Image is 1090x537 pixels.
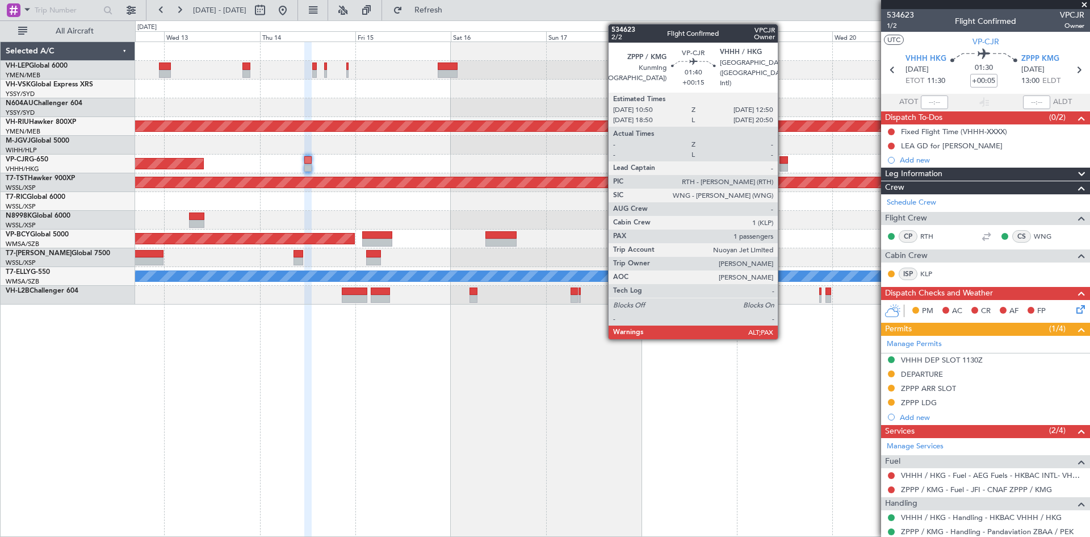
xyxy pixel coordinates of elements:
[920,269,946,279] a: KLP
[900,155,1084,165] div: Add new
[6,109,35,117] a: YSSY/SYD
[901,527,1074,536] a: ZPPP / KMG - Handling - Pandaviation ZBAA / PEK
[885,323,912,336] span: Permits
[6,138,31,144] span: M-JGVJ
[1034,231,1059,242] a: WNG
[6,165,39,173] a: VHHH/HKG
[737,31,832,41] div: Tue 19
[6,221,36,230] a: WSSL/XSP
[6,63,29,69] span: VH-LEP
[6,119,29,126] span: VH-RIU
[6,213,70,219] a: N8998KGlobal 6000
[6,269,31,276] span: T7-ELLY
[901,471,1084,480] a: VHHH / HKG - Fuel - AEG Fuels - HKBAC INTL- VHHH / HKG
[899,230,917,243] div: CP
[6,231,30,238] span: VP-BCY
[1060,9,1084,21] span: VPCJR
[35,2,100,19] input: Trip Number
[885,497,917,510] span: Handling
[885,287,993,300] span: Dispatch Checks and Weather
[1049,111,1066,123] span: (0/2)
[905,76,924,87] span: ETOT
[355,31,451,41] div: Fri 15
[6,100,82,107] a: N604AUChallenger 604
[6,156,48,163] a: VP-CJRG-650
[901,355,983,365] div: VHHH DEP SLOT 1130Z
[6,259,36,267] a: WSSL/XSP
[1049,323,1066,335] span: (1/4)
[6,175,75,182] a: T7-TSTHawker 900XP
[887,339,942,350] a: Manage Permits
[6,184,36,192] a: WSSL/XSP
[6,90,35,98] a: YSSY/SYD
[137,23,157,32] div: [DATE]
[1021,64,1045,76] span: [DATE]
[6,71,40,80] a: YMEN/MEB
[901,369,943,379] div: DEPARTURE
[6,194,27,201] span: T7-RIC
[981,306,991,317] span: CR
[1012,230,1031,243] div: CS
[1042,76,1060,87] span: ELDT
[901,127,1007,136] div: Fixed Flight Time (VHHH-XXXX)
[901,485,1052,494] a: ZPPP / KMG - Fuel - JFI - CNAF ZPPP / KMG
[6,202,36,211] a: WSSL/XSP
[164,31,259,41] div: Wed 13
[1009,306,1018,317] span: AF
[6,288,30,294] span: VH-L2B
[887,21,914,31] span: 1/2
[451,31,546,41] div: Sat 16
[885,425,915,438] span: Services
[905,64,929,76] span: [DATE]
[885,168,942,181] span: Leg Information
[6,138,69,144] a: M-JGVJGlobal 5000
[405,6,452,14] span: Refresh
[6,240,39,248] a: WMSA/SZB
[1037,306,1046,317] span: FP
[885,181,904,194] span: Crew
[922,306,933,317] span: PM
[972,36,999,48] span: VP-CJR
[975,63,993,74] span: 01:30
[884,35,904,45] button: UTC
[6,269,50,276] a: T7-ELLYG-550
[6,100,33,107] span: N604AU
[6,213,32,219] span: N8998K
[6,194,65,201] a: T7-RICGlobal 6000
[6,231,69,238] a: VP-BCYGlobal 5000
[885,249,928,263] span: Cabin Crew
[899,268,917,280] div: ISP
[885,455,900,468] span: Fuel
[6,277,39,286] a: WMSA/SZB
[920,231,946,242] a: RTH
[887,197,936,209] a: Schedule Crew
[642,31,737,41] div: Mon 18
[30,27,120,35] span: All Aircraft
[1049,424,1066,436] span: (2/4)
[6,81,31,88] span: VH-VSK
[1021,53,1059,65] span: ZPPP KMG
[905,53,946,65] span: VHHH HKG
[921,95,948,109] input: --:--
[952,306,962,317] span: AC
[6,81,93,88] a: VH-VSKGlobal Express XRS
[6,146,37,155] a: WIHH/HLP
[1021,76,1039,87] span: 13:00
[885,212,927,225] span: Flight Crew
[901,513,1062,522] a: VHHH / HKG - Handling - HKBAC VHHH / HKG
[901,141,1003,151] div: LEA GD for [PERSON_NAME]
[6,119,76,126] a: VH-RIUHawker 800XP
[887,441,944,452] a: Manage Services
[901,398,937,407] div: ZPPP LDG
[6,250,110,257] a: T7-[PERSON_NAME]Global 7500
[901,384,956,393] div: ZPPP ARR SLOT
[193,5,246,15] span: [DATE] - [DATE]
[832,31,928,41] div: Wed 20
[546,31,642,41] div: Sun 17
[6,156,29,163] span: VP-CJR
[388,1,456,19] button: Refresh
[887,9,914,21] span: 534623
[900,413,1084,422] div: Add new
[6,250,72,257] span: T7-[PERSON_NAME]
[260,31,355,41] div: Thu 14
